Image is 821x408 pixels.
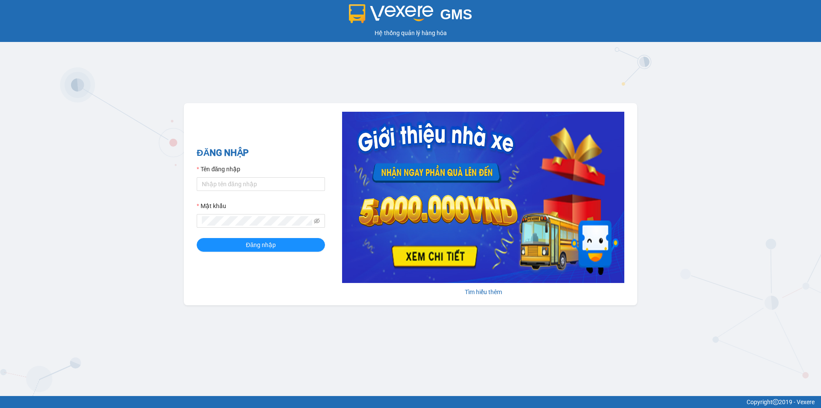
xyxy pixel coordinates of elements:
input: Tên đăng nhập [197,177,325,191]
span: copyright [773,399,779,405]
div: Tìm hiểu thêm [342,287,624,297]
button: Đăng nhập [197,238,325,252]
label: Tên đăng nhập [197,164,240,174]
div: Hệ thống quản lý hàng hóa [2,28,819,38]
img: logo 2 [349,4,434,23]
span: eye-invisible [314,218,320,224]
a: GMS [349,13,473,20]
input: Mật khẩu [202,216,312,226]
span: GMS [440,6,472,22]
h2: ĐĂNG NHẬP [197,146,325,160]
div: Copyright 2019 - Vexere [6,397,815,407]
label: Mật khẩu [197,201,226,211]
span: Đăng nhập [246,240,276,250]
img: banner-0 [342,112,624,283]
